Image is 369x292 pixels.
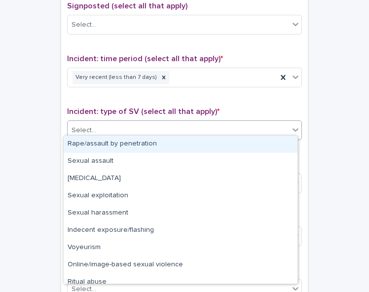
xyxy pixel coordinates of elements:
[64,205,297,222] div: Sexual harassment
[64,136,297,153] div: Rape/assault by penetration
[64,187,297,205] div: Sexual exploitation
[72,20,96,30] div: Select...
[64,239,297,256] div: Voyeurism
[73,71,158,84] div: Very recent (less than 7 days)
[64,256,297,274] div: Online/image-based sexual violence
[64,153,297,170] div: Sexual assault
[64,222,297,239] div: Indecent exposure/flashing
[64,170,297,187] div: Child sexual abuse
[72,125,96,136] div: Select...
[67,108,220,115] span: Incident: type of SV (select all that apply)
[64,274,297,291] div: Ritual abuse
[67,55,223,63] span: Incident: time period (select all that apply)
[67,2,187,10] span: Signposted (select all that apply)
